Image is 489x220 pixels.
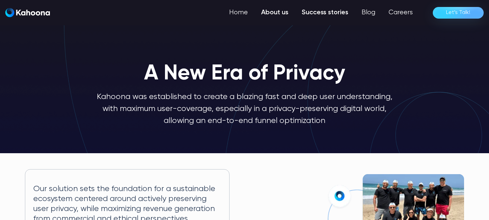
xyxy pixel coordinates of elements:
[5,8,50,17] img: Kahoona logo white
[355,6,382,19] a: Blog
[295,6,355,19] a: Success stories
[5,8,50,18] a: home
[382,6,419,19] a: Careers
[254,6,295,19] a: About us
[95,91,394,127] p: Kahoona was established to create a blazing fast and deep user understanding, with maximum user-c...
[144,62,345,85] h1: A New Era of Privacy
[223,6,254,19] a: Home
[446,7,470,18] div: Let’s Talk!
[433,7,484,19] a: Let’s Talk!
